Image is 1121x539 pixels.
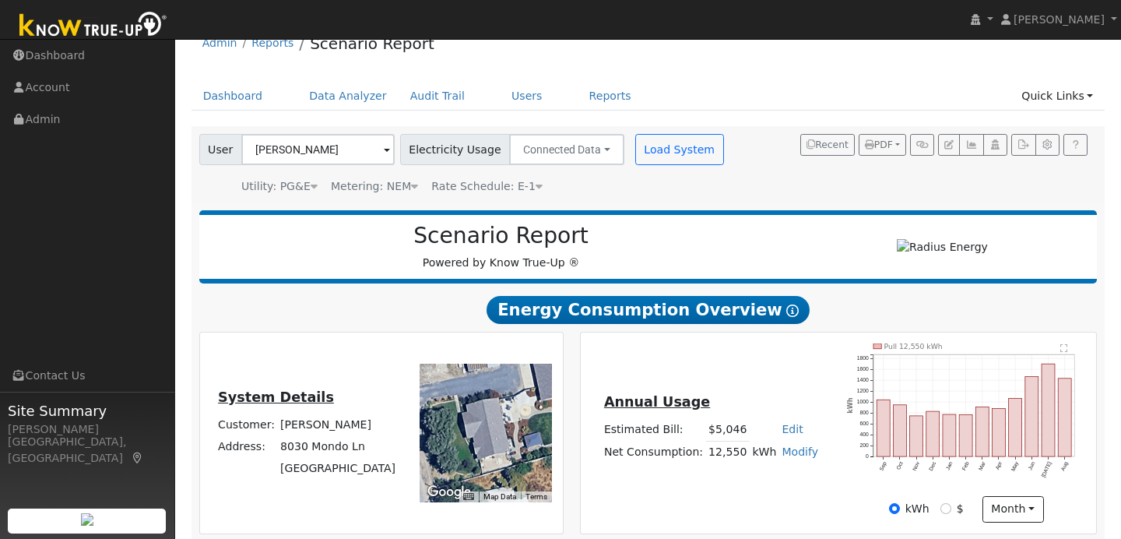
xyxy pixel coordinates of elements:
[241,178,318,195] div: Utility: PG&E
[865,139,893,150] span: PDF
[8,421,167,438] div: [PERSON_NAME]
[959,415,972,457] rect: onclick=""
[604,394,710,410] u: Annual Usage
[400,134,510,165] span: Electricity Usage
[800,134,855,156] button: Recent
[1010,460,1021,473] text: May
[786,305,799,317] i: Show Help
[1009,399,1022,457] rect: onclick=""
[878,461,887,473] text: Sep
[893,405,906,456] rect: onclick=""
[857,399,869,404] text: 1000
[782,446,818,458] a: Modify
[859,421,869,426] text: 600
[241,134,395,165] input: Select a User
[857,388,869,393] text: 1200
[928,460,937,471] text: Dec
[81,513,93,526] img: retrieve
[12,9,175,44] img: Know True-Up
[431,180,543,192] span: Alias: HE1
[859,432,869,437] text: 400
[859,410,869,415] text: 800
[846,398,854,414] text: kWh
[1058,379,1071,456] rect: onclick=""
[278,458,399,480] td: [GEOGRAPHIC_DATA]
[926,411,940,456] rect: onclick=""
[8,400,167,421] span: Site Summary
[202,37,237,49] a: Admin
[993,409,1006,457] rect: onclick=""
[943,414,956,456] rect: onclick=""
[310,34,434,53] a: Scenario Report
[1011,134,1035,156] button: Export Interval Data
[216,435,278,457] td: Address:
[1010,82,1105,111] a: Quick Links
[8,434,167,467] div: [GEOGRAPHIC_DATA], [GEOGRAPHIC_DATA]
[1063,134,1088,156] a: Help Link
[910,416,923,456] rect: onclick=""
[1035,134,1060,156] button: Settings
[509,134,624,165] button: Connected Data
[895,461,904,471] text: Oct
[912,460,921,471] text: Nov
[782,423,803,435] a: Edit
[994,460,1003,471] text: Apr
[635,134,724,165] button: Load System
[750,441,779,463] td: kWh
[905,501,929,517] label: kWh
[959,134,983,156] button: Multi-Series Graph
[215,223,787,249] h2: Scenario Report
[218,389,334,405] u: System Details
[859,442,869,448] text: 200
[910,134,934,156] button: Generate Report Link
[1060,461,1070,473] text: Aug
[192,82,275,111] a: Dashboard
[199,134,242,165] span: User
[897,239,988,255] img: Radius Energy
[884,342,943,351] text: Pull 12,550 kWh
[859,134,906,156] button: PDF
[601,419,705,442] td: Estimated Bill:
[487,296,809,324] span: Energy Consumption Overview
[945,461,954,471] text: Jan
[483,491,516,502] button: Map Data
[423,482,475,502] a: Open this area in Google Maps (opens a new window)
[978,460,987,471] text: Mar
[278,435,399,457] td: 8030 Mondo Ln
[1025,376,1038,456] rect: onclick=""
[216,414,278,435] td: Customer:
[889,503,900,514] input: kWh
[525,492,547,501] a: Terms (opens in new tab)
[706,441,750,463] td: 12,550
[500,82,554,111] a: Users
[578,82,643,111] a: Reports
[866,453,869,459] text: 0
[857,366,869,372] text: 1600
[297,82,399,111] a: Data Analyzer
[1028,461,1036,471] text: Jun
[1060,343,1068,353] text: 
[131,452,145,464] a: Map
[463,491,474,502] button: Keyboard shortcuts
[706,419,750,442] td: $5,046
[278,414,399,435] td: [PERSON_NAME]
[940,503,951,514] input: $
[399,82,476,111] a: Audit Trail
[975,407,989,457] rect: onclick=""
[961,461,969,472] text: Feb
[423,482,475,502] img: Google
[1042,364,1055,456] rect: onclick=""
[1014,13,1105,26] span: [PERSON_NAME]
[857,355,869,361] text: 1800
[857,377,869,382] text: 1400
[938,134,960,156] button: Edit User
[601,441,705,463] td: Net Consumption:
[331,178,418,195] div: Metering: NEM
[207,223,796,271] div: Powered by Know True-Up ®
[251,37,293,49] a: Reports
[1040,461,1052,479] text: [DATE]
[877,400,890,456] rect: onclick=""
[957,501,964,517] label: $
[983,134,1007,156] button: Login As
[982,496,1044,523] button: month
